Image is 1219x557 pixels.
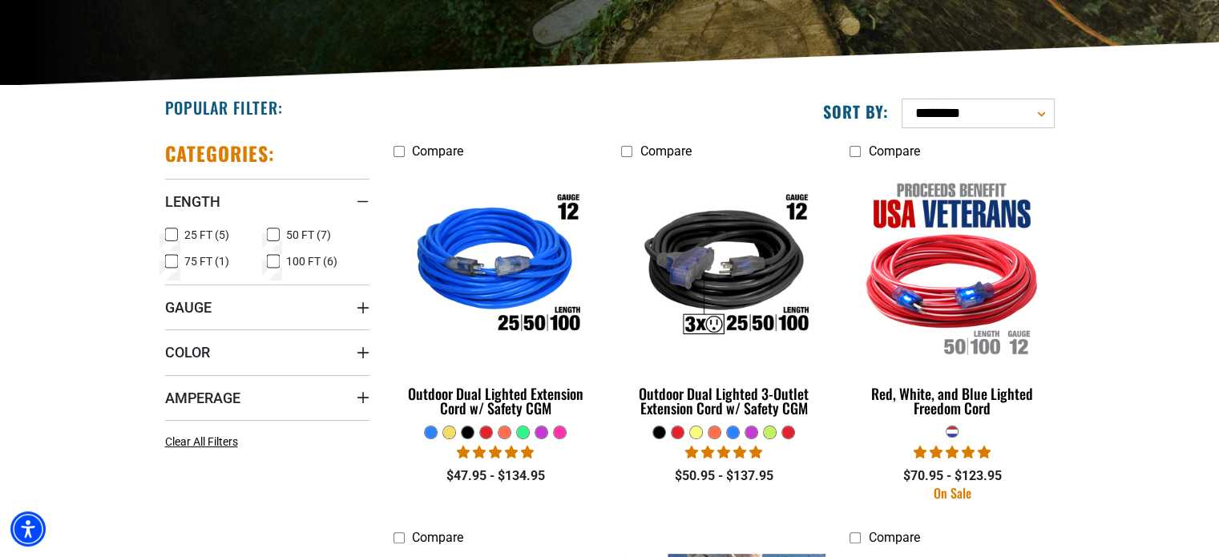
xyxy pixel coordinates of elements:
span: Compare [412,530,463,545]
div: $70.95 - $123.95 [850,466,1054,486]
span: 4.80 stars [685,445,762,460]
a: Red, White, and Blue Lighted Freedom Cord Red, White, and Blue Lighted Freedom Cord [850,167,1054,425]
img: Outdoor Dual Lighted 3-Outlet Extension Cord w/ Safety CGM [623,175,825,359]
h2: Categories: [165,141,276,166]
span: Compare [868,530,919,545]
div: On Sale [850,486,1054,499]
div: $47.95 - $134.95 [394,466,598,486]
div: Accessibility Menu [10,511,46,547]
h2: Popular Filter: [165,97,283,118]
span: Compare [868,143,919,159]
img: Outdoor Dual Lighted Extension Cord w/ Safety CGM [394,175,596,359]
span: 25 FT (5) [184,229,229,240]
div: Outdoor Dual Lighted Extension Cord w/ Safety CGM [394,386,598,415]
a: Outdoor Dual Lighted Extension Cord w/ Safety CGM Outdoor Dual Lighted Extension Cord w/ Safety CGM [394,167,598,425]
img: Red, White, and Blue Lighted Freedom Cord [851,175,1053,359]
div: Red, White, and Blue Lighted Freedom Cord [850,386,1054,415]
span: Compare [640,143,691,159]
span: 100 FT (6) [286,256,337,267]
span: 4.81 stars [457,445,534,460]
summary: Color [165,329,369,374]
label: Sort by: [823,101,889,122]
a: Clear All Filters [165,434,244,450]
span: Length [165,192,220,211]
span: 5.00 stars [914,445,991,460]
span: Compare [412,143,463,159]
span: Gauge [165,298,212,317]
summary: Length [165,179,369,224]
a: Outdoor Dual Lighted 3-Outlet Extension Cord w/ Safety CGM Outdoor Dual Lighted 3-Outlet Extensio... [621,167,825,425]
span: Clear All Filters [165,435,238,448]
div: $50.95 - $137.95 [621,466,825,486]
summary: Gauge [165,285,369,329]
span: 50 FT (7) [286,229,331,240]
span: Color [165,343,210,361]
span: Amperage [165,389,240,407]
span: 75 FT (1) [184,256,229,267]
div: Outdoor Dual Lighted 3-Outlet Extension Cord w/ Safety CGM [621,386,825,415]
summary: Amperage [165,375,369,420]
